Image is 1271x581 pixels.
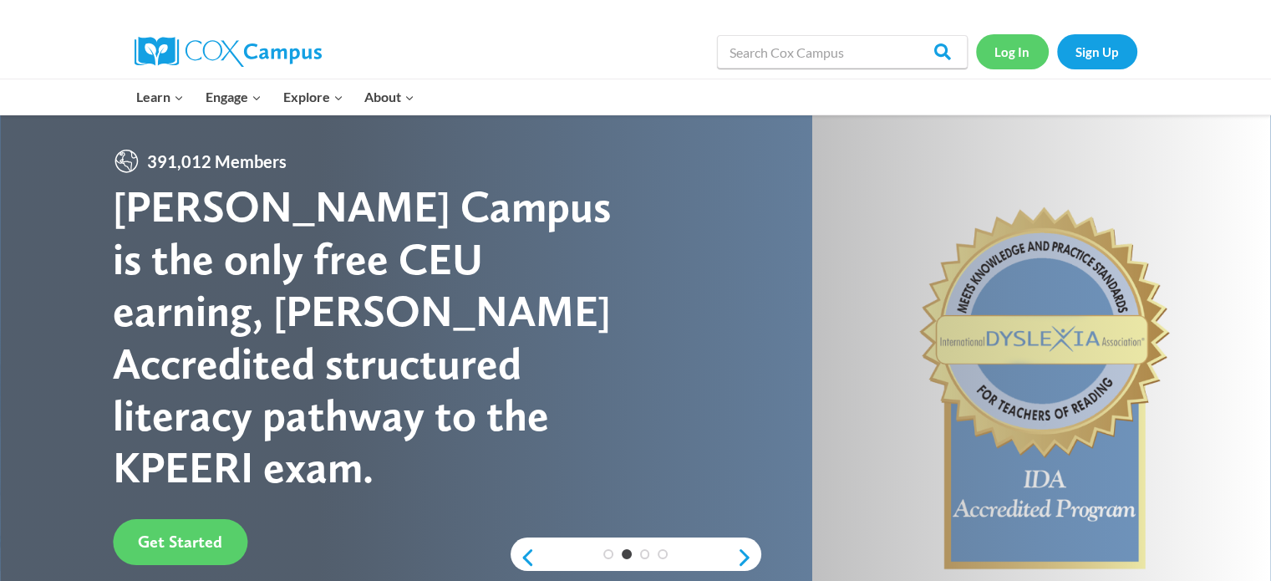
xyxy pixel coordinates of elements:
a: Sign Up [1057,34,1137,69]
input: Search Cox Campus [717,35,968,69]
a: 2 [622,549,632,559]
a: 3 [640,549,650,559]
button: Child menu of Engage [195,79,272,115]
div: content slider buttons [511,541,761,574]
img: Cox Campus [135,37,322,67]
nav: Secondary Navigation [976,34,1137,69]
a: Log In [976,34,1049,69]
a: next [736,548,761,568]
div: [PERSON_NAME] Campus is the only free CEU earning, [PERSON_NAME] Accredited structured literacy p... [113,181,635,493]
a: previous [511,548,536,568]
a: 4 [658,549,668,559]
a: 1 [603,549,613,559]
nav: Primary Navigation [126,79,425,115]
span: 391,012 Members [140,148,293,175]
button: Child menu of About [353,79,425,115]
button: Child menu of Explore [272,79,354,115]
span: Get Started [138,532,222,552]
a: Get Started [113,519,247,565]
button: Child menu of Learn [126,79,196,115]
